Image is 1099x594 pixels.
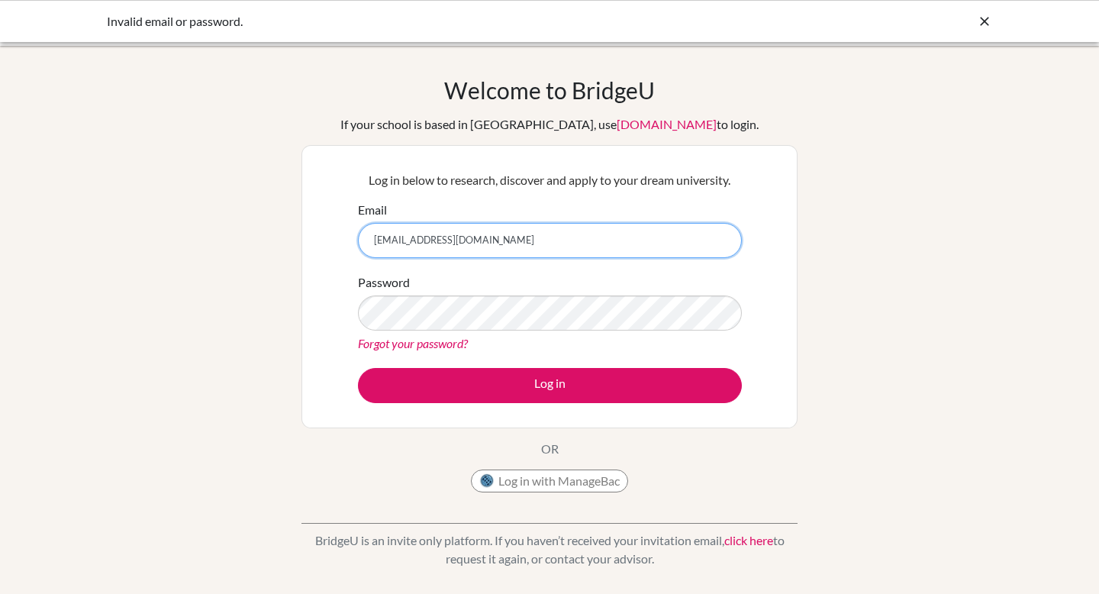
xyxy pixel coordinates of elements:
a: click here [724,533,773,547]
label: Email [358,201,387,219]
p: OR [541,440,559,458]
label: Password [358,273,410,292]
p: BridgeU is an invite only platform. If you haven’t received your invitation email, to request it ... [301,531,798,568]
button: Log in [358,368,742,403]
a: [DOMAIN_NAME] [617,117,717,131]
a: Forgot your password? [358,336,468,350]
button: Log in with ManageBac [471,470,628,492]
p: Log in below to research, discover and apply to your dream university. [358,171,742,189]
div: If your school is based in [GEOGRAPHIC_DATA], use to login. [340,115,759,134]
div: Invalid email or password. [107,12,763,31]
h1: Welcome to BridgeU [444,76,655,104]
